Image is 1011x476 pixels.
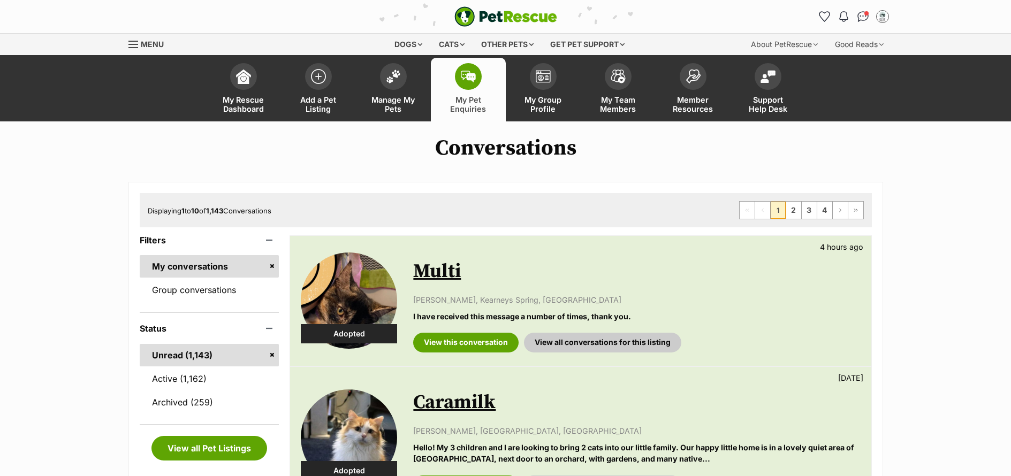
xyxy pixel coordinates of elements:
[755,202,770,219] span: Previous page
[743,34,825,55] div: About PetRescue
[474,34,541,55] div: Other pets
[744,95,792,113] span: Support Help Desk
[413,442,860,465] p: Hello! My 3 children and I are looking to bring 2 cats into our little family. Our happy little h...
[786,202,801,219] a: Page 2
[387,34,430,55] div: Dogs
[848,202,863,219] a: Last page
[140,324,279,333] header: Status
[151,436,267,460] a: View all Pet Listings
[431,34,472,55] div: Cats
[140,367,279,390] a: Active (1,162)
[855,8,872,25] a: Conversations
[536,70,551,83] img: group-profile-icon-3fa3cf56718a62981997c0bc7e787c4b2cf8bcc04b72c1350f741eb67cf2f40e.svg
[281,58,356,121] a: Add a Pet Listing
[356,58,431,121] a: Manage My Pets
[219,95,268,113] span: My Rescue Dashboard
[835,8,853,25] button: Notifications
[611,70,626,83] img: team-members-icon-5396bd8760b3fe7c0b43da4ab00e1e3bb1a5d9ba89233759b79545d2d3fc5d0d.svg
[594,95,642,113] span: My Team Members
[413,294,860,305] p: [PERSON_NAME], Kearneys Spring, [GEOGRAPHIC_DATA]
[827,34,891,55] div: Good Reads
[833,202,848,219] a: Next page
[413,425,860,436] p: [PERSON_NAME], [GEOGRAPHIC_DATA], [GEOGRAPHIC_DATA]
[454,6,557,27] a: PetRescue
[519,95,567,113] span: My Group Profile
[740,202,755,219] span: First page
[141,40,164,49] span: Menu
[877,11,888,22] img: Belle Vie Animal Rescue profile pic
[413,259,461,283] a: Multi
[413,390,496,414] a: Caramilk
[369,95,417,113] span: Manage My Pets
[301,324,397,343] div: Adopted
[731,58,805,121] a: Support Help Desk
[140,344,279,366] a: Unread (1,143)
[816,8,833,25] a: Favourites
[140,391,279,413] a: Archived (259)
[386,70,401,83] img: manage-my-pets-icon-02211641906a0b7f246fdf0571729dbe1e7629f14944591b6c1af311fb30b64b.svg
[761,70,776,83] img: help-desk-icon-fdf02630f3aa405de69fd3d07c3f3aa587a6932b1a1747fa1d2bba05be0121f9.svg
[454,6,557,27] img: logo-e224e6f780fb5917bec1dbf3a21bbac754714ae5b6737aabdf751b685950b380.svg
[820,241,863,252] p: 4 hours ago
[294,95,343,113] span: Add a Pet Listing
[461,71,476,82] img: pet-enquiries-icon-7e3ad2cf08bfb03b45e93fb7055b45f3efa6380592205ae92323e6603595dc1f.svg
[581,58,656,121] a: My Team Members
[874,8,891,25] button: My account
[206,58,281,121] a: My Rescue Dashboard
[191,206,199,215] strong: 10
[311,69,326,84] img: add-pet-listing-icon-0afa8454b4691262ce3f59096e99ab1cd57d4a30225e0717b998d2c9b9846f56.svg
[816,8,891,25] ul: Account quick links
[148,206,271,215] span: Displaying to of Conversations
[839,11,848,22] img: notifications-46538b983faf8c2785f20acdc204bb7945ddae34d4c08c2a6579f10ce5e182be.svg
[656,58,731,121] a: Member Resources
[739,201,864,219] nav: Pagination
[857,11,869,22] img: chat-41dd97257d64d25036548639549fe6c8038ab92f7586957e7f3b1b290dea8141.svg
[140,255,279,278] a: My conversations
[140,279,279,301] a: Group conversations
[686,69,701,83] img: member-resources-icon-8e73f808a243e03378d46382f2149f9095a855e16c252ad45f914b54edf8863c.svg
[771,202,786,219] span: Page 1
[802,202,817,219] a: Page 3
[431,58,506,121] a: My Pet Enquiries
[543,34,632,55] div: Get pet support
[838,372,863,383] p: [DATE]
[669,95,717,113] span: Member Resources
[206,206,223,215] strong: 1,143
[817,202,832,219] a: Page 4
[444,95,492,113] span: My Pet Enquiries
[413,333,519,352] a: View this conversation
[236,69,251,84] img: dashboard-icon-eb2f2d2d3e046f16d808141f083e7271f6b2e854fb5c12c21221c1fb7104beca.svg
[301,252,397,349] img: Multi
[524,333,681,352] a: View all conversations for this listing
[140,235,279,245] header: Filters
[413,311,860,322] p: I have received this message a number of times, thank you.
[128,34,171,53] a: Menu
[506,58,581,121] a: My Group Profile
[181,206,185,215] strong: 1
